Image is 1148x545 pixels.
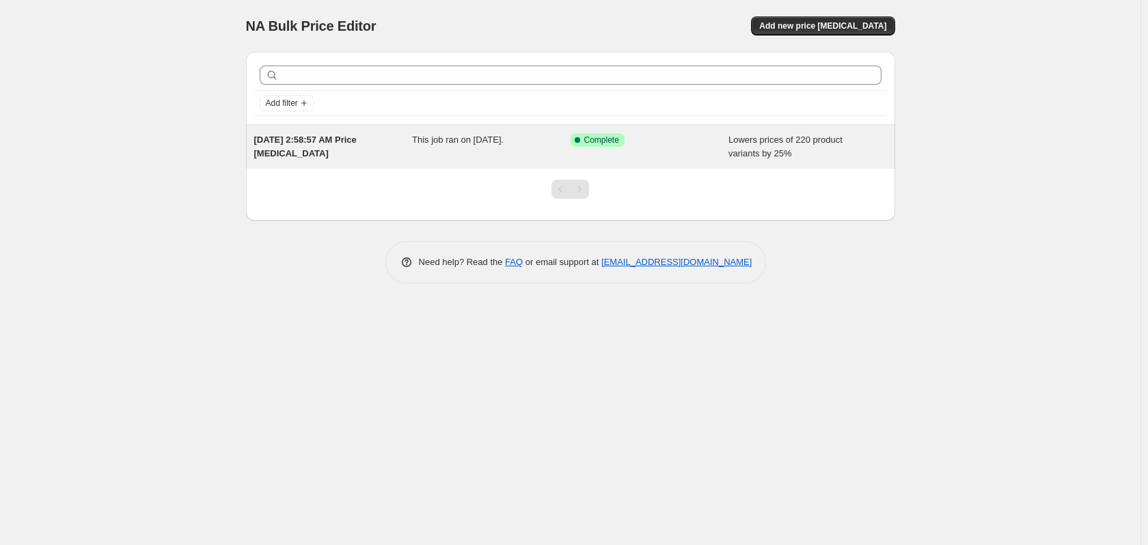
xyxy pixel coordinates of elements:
span: [DATE] 2:58:57 AM Price [MEDICAL_DATA] [254,135,357,158]
span: Add filter [266,98,298,109]
span: Lowers prices of 220 product variants by 25% [728,135,843,158]
button: Add filter [260,95,314,111]
span: NA Bulk Price Editor [246,18,377,33]
nav: Pagination [551,180,589,199]
span: This job ran on [DATE]. [412,135,504,145]
a: [EMAIL_ADDRESS][DOMAIN_NAME] [601,257,752,267]
a: FAQ [505,257,523,267]
span: Add new price [MEDICAL_DATA] [759,20,886,31]
span: Need help? Read the [419,257,506,267]
button: Add new price [MEDICAL_DATA] [751,16,894,36]
span: Complete [584,135,619,145]
span: or email support at [523,257,601,267]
